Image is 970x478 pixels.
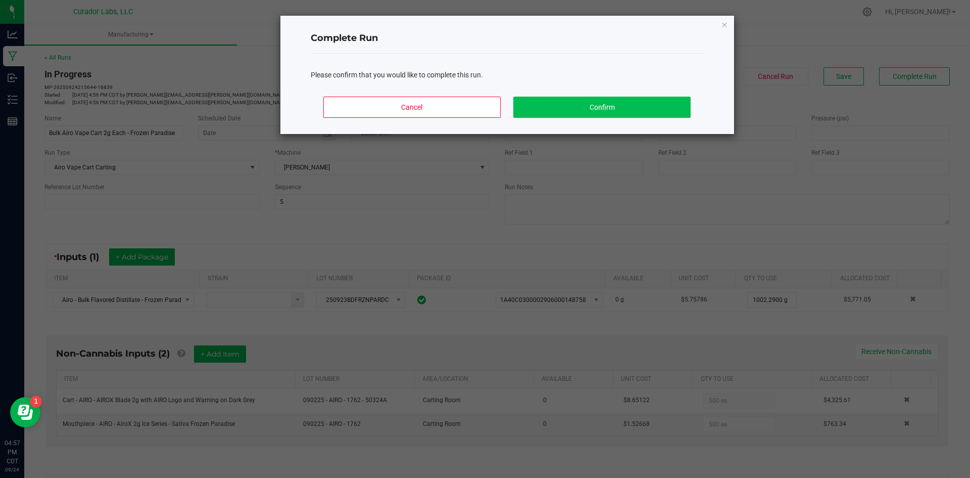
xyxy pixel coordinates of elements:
button: Confirm [513,97,690,118]
iframe: Resource center unread badge [30,396,42,408]
h4: Complete Run [311,32,704,45]
div: Please confirm that you would like to complete this run. [311,70,704,80]
button: Close [721,18,728,30]
button: Cancel [323,97,500,118]
iframe: Resource center [10,397,40,427]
